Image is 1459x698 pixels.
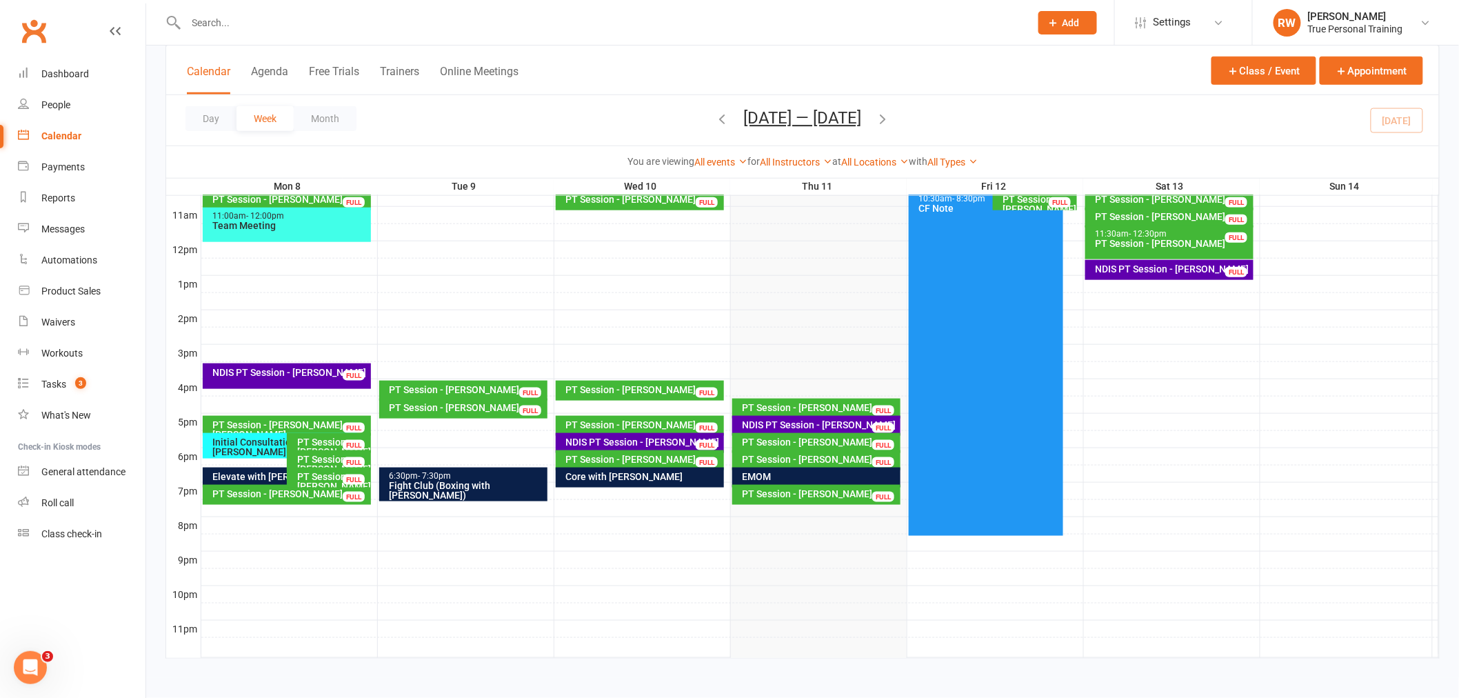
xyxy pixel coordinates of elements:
div: Dashboard [41,68,89,79]
a: People [18,90,145,121]
div: PT Session - [PERSON_NAME] [1095,212,1251,221]
span: 3 [75,377,86,389]
a: All events [694,157,747,168]
a: Messages [18,214,145,245]
div: FULL [343,475,365,485]
a: All Types [927,157,978,168]
div: PT Session - [PERSON_NAME] [565,455,722,464]
div: FULL [343,370,365,381]
a: Tasks 3 [18,369,145,400]
div: FULL [872,406,894,416]
th: 2pm [166,310,201,327]
div: FULL [696,388,718,398]
div: PT Session - [PERSON_NAME] [212,489,369,499]
span: - 12:30pm [1129,229,1167,239]
div: PT Session - [PERSON_NAME] [296,437,368,457]
th: 10pm [166,586,201,603]
th: Thu 11 [730,178,907,195]
div: Calendar [41,130,81,141]
a: Automations [18,245,145,276]
a: Dashboard [18,59,145,90]
div: [PERSON_NAME] [1308,10,1403,23]
div: Fight Club (Boxing with [PERSON_NAME]) [389,481,545,500]
div: NDIS PT Session - [PERSON_NAME] [1095,264,1251,274]
div: PT Session - [PERSON_NAME] [742,455,898,464]
div: FULL [519,406,541,416]
a: Calendar [18,121,145,152]
div: PT Session - [PERSON_NAME] [742,403,898,412]
span: 3 [42,651,53,662]
div: FULL [872,440,894,450]
div: FULL [1225,197,1247,208]
div: General attendance [41,466,125,477]
div: NDIS PT Session - [PERSON_NAME] [212,368,369,377]
strong: You are viewing [627,156,694,167]
div: PT Session - [PERSON_NAME] [742,437,898,447]
th: Fri 12 [907,178,1083,195]
button: Free Trials [309,65,359,94]
strong: with [909,156,927,167]
div: FULL [696,423,718,433]
div: 10:30am [918,195,1061,203]
div: 11:00am [212,212,369,221]
div: PT Session - [PERSON_NAME] [212,195,369,204]
div: NDIS PT Session - [PERSON_NAME] [565,437,722,447]
div: Workouts [41,348,83,359]
div: PT Session - [PERSON_NAME] [389,385,545,395]
span: - 7:30pm [419,471,452,481]
div: PT Session - [PERSON_NAME] [565,385,722,395]
div: PT Session - [PERSON_NAME] [1003,195,1074,214]
th: Sun 14 [1260,178,1433,195]
div: FULL [343,197,365,208]
div: Waivers [41,317,75,328]
th: 4pm [166,379,201,396]
button: Day [185,106,237,131]
div: Product Sales [41,286,101,297]
div: FULL [1225,267,1247,277]
div: FULL [872,423,894,433]
span: CF Note [919,203,954,214]
div: Core with [PERSON_NAME] [565,472,722,481]
div: Payments [41,161,85,172]
th: 11pm [166,620,201,637]
th: 6pm [166,448,201,465]
a: Reports [18,183,145,214]
div: PT Session - [PERSON_NAME] [1095,195,1251,204]
div: FULL [519,388,541,398]
div: What's New [41,410,91,421]
div: NDIS PT Session - [PERSON_NAME] [742,420,898,430]
input: Search... [182,13,1020,32]
div: Automations [41,255,97,266]
div: FULL [1049,197,1071,208]
div: FULL [1225,232,1247,243]
div: PT Session - [PERSON_NAME] [1095,239,1251,248]
button: Trainers [380,65,419,94]
div: PT Session - [PERSON_NAME] [296,472,368,491]
a: What's New [18,400,145,431]
div: Roll call [41,497,74,508]
button: Online Meetings [440,65,519,94]
a: General attendance kiosk mode [18,457,145,488]
a: Roll call [18,488,145,519]
a: Class kiosk mode [18,519,145,550]
div: FULL [343,423,365,433]
strong: for [747,156,760,167]
span: Settings [1154,7,1191,38]
div: Reports [41,192,75,203]
button: Calendar [187,65,230,94]
div: Initial Consultation - [PERSON_NAME] [212,437,355,457]
div: FULL [343,440,365,450]
div: True Personal Training [1308,23,1403,35]
div: 6:30pm [389,472,545,481]
div: 11:30am [1095,230,1251,239]
button: Month [294,106,356,131]
div: People [41,99,70,110]
span: - 8:30pm [953,194,986,203]
span: Add [1063,17,1080,28]
th: Sat 13 [1083,178,1260,195]
div: FULL [696,440,718,450]
a: Waivers [18,307,145,338]
th: 9pm [166,551,201,568]
button: Add [1038,11,1097,34]
th: Mon 8 [201,178,377,195]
